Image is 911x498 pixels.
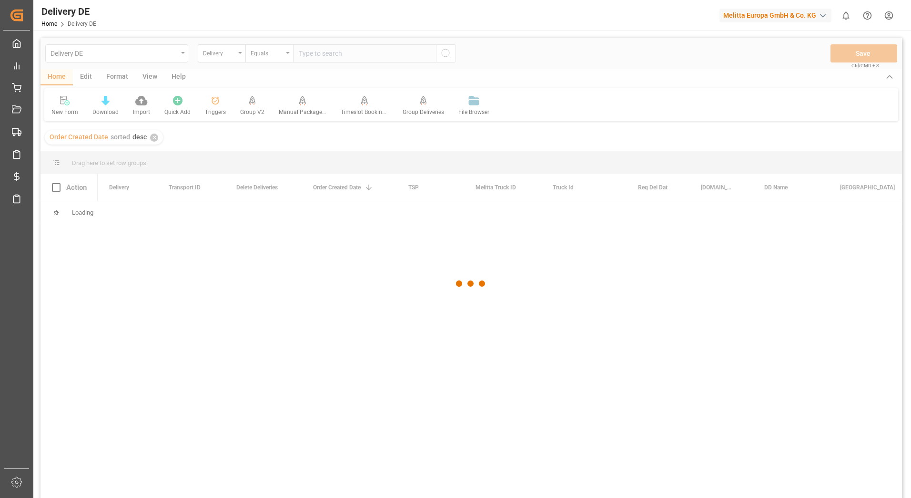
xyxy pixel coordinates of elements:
[41,21,57,27] a: Home
[41,4,96,19] div: Delivery DE
[857,5,878,26] button: Help Center
[835,5,857,26] button: show 0 new notifications
[719,6,835,24] button: Melitta Europa GmbH & Co. KG
[719,9,831,22] div: Melitta Europa GmbH & Co. KG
